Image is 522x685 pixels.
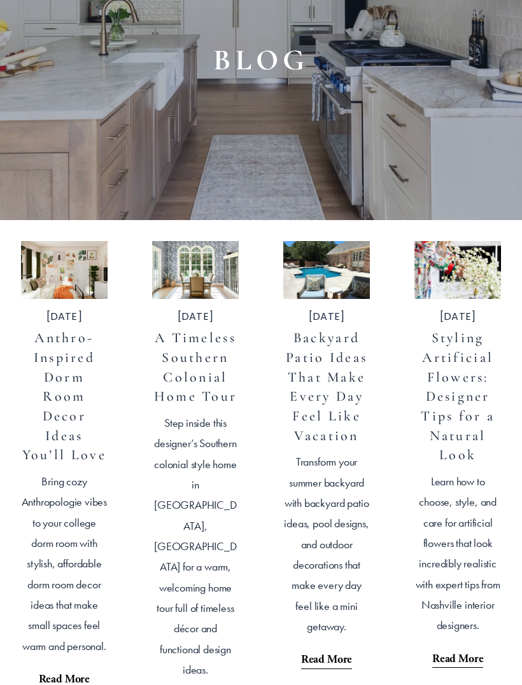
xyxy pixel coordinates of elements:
img: Anthro-Inspired Dorm Room Decor Ideas You’ll Love [20,240,108,300]
a: Anthro-Inspired Dorm Room Decor Ideas You’ll Love [22,329,106,463]
h1: BLOG [204,40,318,80]
time: [DATE] [309,312,344,322]
img: A Timeless Southern Colonial Home Tour [152,240,239,300]
a: Styling Artificial Flowers: Designer Tips for a Natural Look [421,329,495,463]
img: Styling Artificial Flowers: Designer Tips for a Natural Look [414,240,501,300]
p: Transform your summer backyard with backyard patio ideas, pool designs, and outdoor decorations t... [283,452,370,637]
img: Backyard Patio Ideas That Make Every Day Feel Like Vacation [283,240,370,300]
a: A Timeless Southern Colonial Home Tour [154,329,237,405]
p: Learn how to choose, style, and care for artificial flowers that look incredibly realistic with e... [414,471,501,636]
a: Read More [301,637,352,670]
time: [DATE] [440,312,476,322]
time: [DATE] [46,312,82,322]
time: [DATE] [178,312,213,322]
p: Bring cozy Anthropologie vibes to your college dorm room with stylish, affordable dorm room decor... [21,471,108,656]
p: Step inside this designer’s Southern colonial style home in [GEOGRAPHIC_DATA], [GEOGRAPHIC_DATA] ... [152,413,239,680]
a: Read More [432,636,483,670]
a: Backyard Patio Ideas That Make Every Day Feel Like Vacation [286,329,367,443]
